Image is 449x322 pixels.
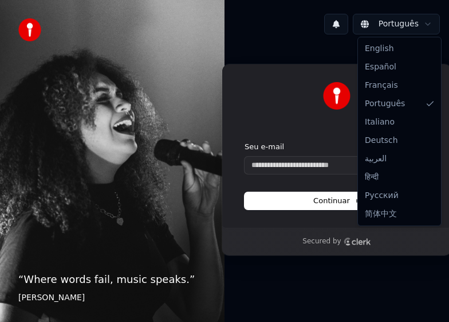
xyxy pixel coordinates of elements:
span: Español [365,61,396,73]
span: العربية [365,153,387,165]
span: Deutsch [365,135,398,146]
span: Português [365,98,405,110]
span: Русский [365,190,399,201]
span: Italiano [365,117,395,128]
span: English [365,43,394,55]
span: 简体中文 [365,208,397,220]
span: हिन्दी [365,172,379,183]
span: Français [365,80,398,91]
